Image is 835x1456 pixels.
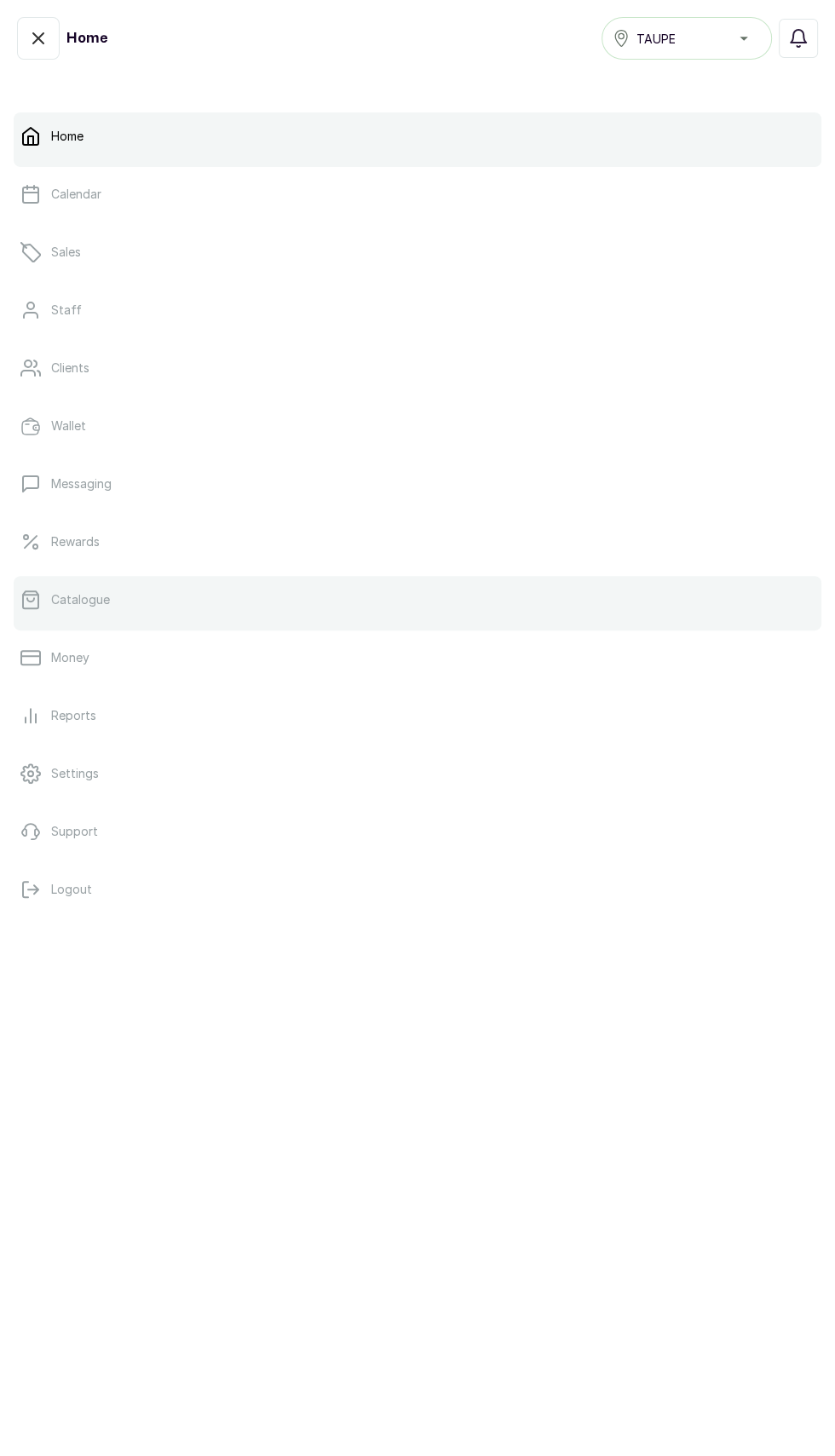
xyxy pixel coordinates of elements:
[14,344,821,392] a: Clients
[14,634,821,682] a: Money
[14,112,821,160] a: Home
[51,186,101,203] p: Calendar
[66,28,107,49] h1: Home
[51,128,83,145] p: Home
[14,402,821,450] a: Wallet
[14,750,821,797] a: Settings
[14,808,821,855] a: Support
[602,17,772,60] button: TAUPE
[51,417,86,434] p: Wallet
[51,591,110,608] p: Catalogue
[51,765,99,782] p: Settings
[14,866,821,913] button: Logout
[51,475,112,492] p: Messaging
[51,360,89,377] p: Clients
[51,302,82,319] p: Staff
[51,244,81,261] p: Sales
[14,460,821,508] a: Messaging
[51,707,96,724] p: Reports
[14,576,821,624] a: Catalogue
[51,823,98,840] p: Support
[14,228,821,276] a: Sales
[636,30,676,48] span: TAUPE
[51,881,92,898] p: Logout
[14,170,821,218] a: Calendar
[14,692,821,740] a: Reports
[14,286,821,334] a: Staff
[51,649,89,666] p: Money
[14,518,821,566] a: Rewards
[51,533,100,550] p: Rewards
